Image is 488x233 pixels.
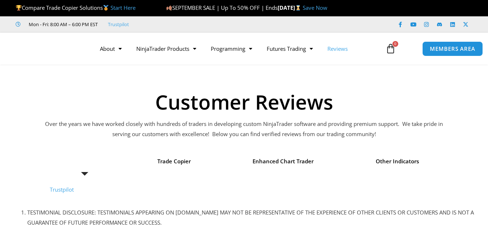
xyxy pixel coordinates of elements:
span: Trade Copier [157,156,191,167]
span: Reviews [74,156,95,167]
p: Over the years we have worked closely with hundreds of traders in developing custom NinjaTrader s... [40,119,448,139]
img: ⌛ [295,5,301,11]
a: 0 [375,38,407,59]
a: Reviews [320,40,355,57]
span: Mon - Fri: 8:00 AM – 6:00 PM EST [27,20,98,29]
span: Compare Trade Copier Solutions [16,4,136,11]
span: Enhanced Chart Trader [253,156,314,167]
a: MEMBERS AREA [422,41,483,56]
span: Other Indicators [376,156,419,167]
h1: Customer Reviews [4,92,484,112]
a: Save Now [303,4,327,11]
nav: Menu [93,40,381,57]
span: 0 [392,41,398,47]
a: Trustpilot [108,20,129,29]
strong: [DATE] [278,4,303,11]
img: 🍂 [166,5,172,11]
a: Start Here [110,4,136,11]
span: MEMBERS AREA [430,46,475,52]
span: SEPTEMBER SALE | Up To 50% OFF | Ends [166,4,278,11]
li: TESTIMONIAL DISCLOSURE: TESTIMONIALS APPEARING ON [DOMAIN_NAME] MAY NOT BE REPRESENTATIVE OF THE ... [27,208,477,228]
a: About [93,40,129,57]
img: LogoAI | Affordable Indicators – NinjaTrader [9,36,88,62]
img: 🥇 [103,5,109,11]
a: Futures Trading [259,40,320,57]
a: NinjaTrader Products [129,40,203,57]
a: Trustpilot [50,186,74,193]
img: 🏆 [16,5,21,11]
a: Programming [203,40,259,57]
